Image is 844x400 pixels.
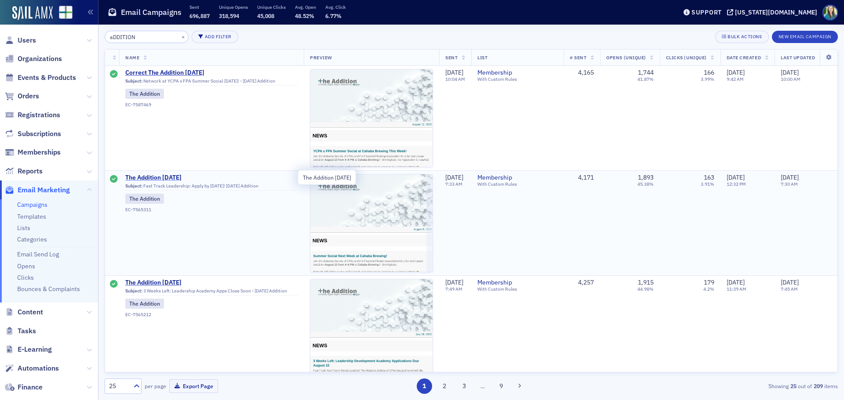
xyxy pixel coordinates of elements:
strong: 25 [789,382,798,390]
a: Subscriptions [5,129,61,139]
a: Content [5,307,43,317]
span: Date Created [727,54,761,61]
button: 1 [417,378,432,394]
span: Subject: [125,78,142,84]
a: Categories [17,235,47,243]
span: 6.77% [325,12,342,19]
span: The Addition [DATE] [125,174,298,182]
a: Opens [17,262,35,270]
a: Organizations [5,54,62,64]
img: SailAMX [59,6,73,19]
div: 1,893 [638,174,654,182]
span: List [477,54,487,61]
a: Email Marketing [5,185,70,195]
time: 10:00 AM [781,76,800,82]
div: Sent [110,175,118,184]
div: 25 [109,382,128,391]
div: Sent [110,280,118,289]
div: The Addition [125,89,164,98]
a: Bounces & Complaints [17,285,80,293]
img: SailAMX [12,6,53,20]
div: 4,165 [570,69,594,77]
button: New Email Campaign [772,31,838,43]
div: The Addition [125,299,164,308]
span: 48.52% [295,12,314,19]
span: [DATE] [727,68,745,76]
button: Bulk Actions [715,31,768,43]
a: Orders [5,91,39,101]
a: Membership [477,174,557,182]
span: Orders [18,91,39,101]
span: Subject: [125,288,142,294]
span: Finance [18,382,43,392]
time: 9:42 AM [727,76,744,82]
span: Content [18,307,43,317]
span: E-Learning [18,345,52,354]
h1: Email Campaigns [121,7,182,18]
a: Finance [5,382,43,392]
a: View Homepage [53,6,73,21]
div: With Custom Rules [477,76,557,82]
time: 10:04 AM [445,76,465,82]
p: Sent [189,4,210,10]
a: Tasks [5,326,36,336]
div: Support [691,8,722,16]
span: Organizations [18,54,62,64]
a: E-Learning [5,345,52,354]
div: 163 [704,174,714,182]
span: [DATE] [445,173,463,181]
a: Lists [17,224,30,232]
div: 4,171 [570,174,594,182]
a: Membership [477,279,557,287]
a: Memberships [5,148,61,157]
div: 44.98% [637,286,654,292]
span: [DATE] [445,278,463,286]
a: Users [5,36,36,45]
span: Profile [822,5,838,20]
span: Tasks [18,326,36,336]
span: 696,887 [189,12,210,19]
button: [US_STATE][DOMAIN_NAME] [727,9,820,15]
span: Correct The Addition [DATE] [125,69,298,77]
button: 9 [494,378,509,394]
a: New Email Campaign [772,32,838,40]
span: [DATE] [781,68,799,76]
span: Events & Products [18,73,76,83]
div: 3 Weeks Left: Leadership Academy Apps Close Soon - [DATE] Addition [125,288,298,296]
span: [DATE] [727,278,745,286]
div: 1,744 [638,69,654,77]
div: 166 [704,69,714,77]
div: Fast Track Leadership: Apply by [DATE]! [DATE] Addition [125,183,298,191]
a: Membership [477,69,557,77]
span: [DATE] [727,173,745,181]
div: The Addition [125,194,164,203]
span: Email Marketing [18,185,70,195]
a: Campaigns [17,201,47,209]
span: Automations [18,364,59,373]
p: Unique Opens [219,4,248,10]
input: Search… [105,31,189,43]
div: With Custom Rules [477,286,557,292]
span: Subject: [125,183,142,189]
button: 3 [457,378,472,394]
div: EC-7565212 [125,312,298,317]
a: Templates [17,213,46,220]
a: Automations [5,364,59,373]
button: Export Page [169,379,218,393]
button: 2 [437,378,452,394]
span: Subscriptions [18,129,61,139]
span: [DATE] [781,278,799,286]
p: Unique Clicks [257,4,286,10]
span: 45,008 [257,12,274,19]
div: 179 [704,279,714,287]
div: 3.91% [701,181,714,187]
a: Reports [5,166,43,176]
span: 318,594 [219,12,239,19]
time: 7:49 AM [445,286,462,292]
div: 4.2% [703,286,714,292]
span: Opens (Unique) [606,54,646,61]
span: Users [18,36,36,45]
